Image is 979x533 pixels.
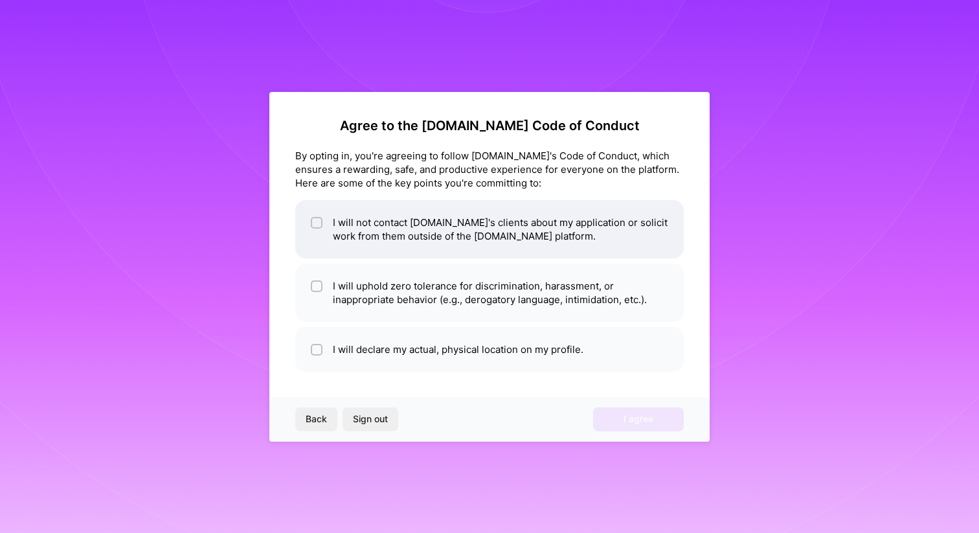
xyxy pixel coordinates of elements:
[295,407,337,431] button: Back
[295,200,684,258] li: I will not contact [DOMAIN_NAME]'s clients about my application or solicit work from them outside...
[353,413,388,425] span: Sign out
[295,264,684,322] li: I will uphold zero tolerance for discrimination, harassment, or inappropriate behavior (e.g., der...
[295,327,684,372] li: I will declare my actual, physical location on my profile.
[343,407,398,431] button: Sign out
[295,149,684,190] div: By opting in, you're agreeing to follow [DOMAIN_NAME]'s Code of Conduct, which ensures a rewardin...
[306,413,327,425] span: Back
[295,118,684,133] h2: Agree to the [DOMAIN_NAME] Code of Conduct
